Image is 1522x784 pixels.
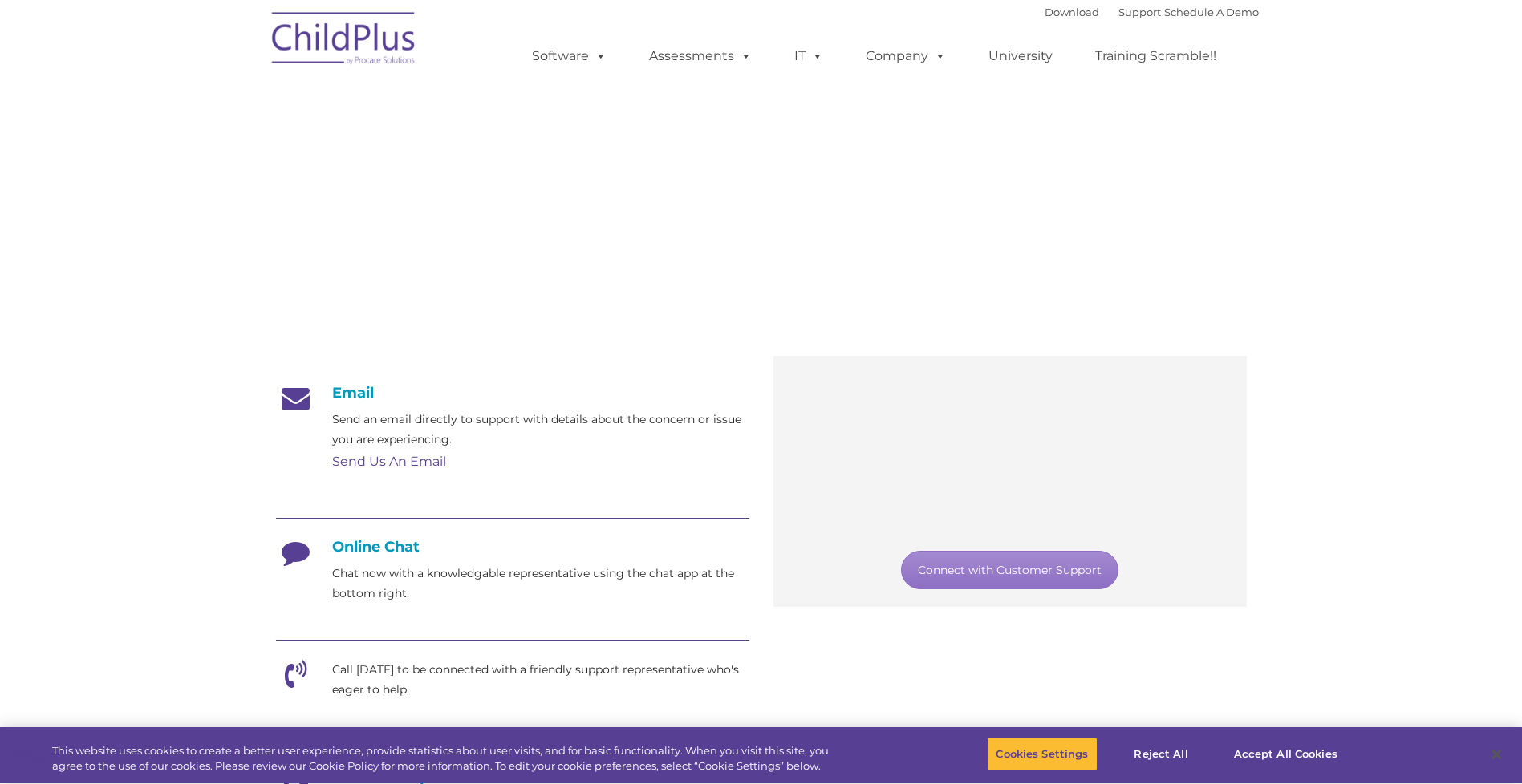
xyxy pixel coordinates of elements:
[1079,40,1232,72] a: Training Scramble!!
[332,454,446,469] a: Send Us An Email
[276,384,749,402] h4: Email
[1045,6,1259,18] font: |
[332,564,749,604] p: Chat now with a knowledgable representative using the chat app at the bottom right.
[1118,6,1161,18] a: Support
[901,551,1118,589] a: Connect with Customer Support
[332,410,749,450] p: Send an email directly to support with details about the concern or issue you are experiencing.
[276,538,749,556] h4: Online Chat
[1225,738,1346,771] button: Accept All Cookies
[1045,6,1099,18] a: Download
[1479,737,1514,772] button: Close
[850,40,962,72] a: Company
[972,40,1069,72] a: University
[1111,738,1212,771] button: Reject All
[778,40,839,72] a: IT
[987,738,1097,771] button: Cookies Settings
[332,660,749,700] p: Call [DATE] to be connected with a friendly support representative who's eager to help.
[52,743,837,774] div: This website uses cookies to create a better user experience, provide statistics about user visit...
[264,1,424,81] img: ChildPlus by Procare Solutions
[633,40,768,72] a: Assessments
[516,40,623,72] a: Software
[1164,6,1259,18] a: Schedule A Demo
